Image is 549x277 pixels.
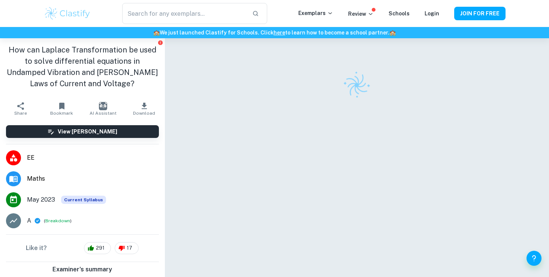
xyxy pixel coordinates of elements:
[124,98,165,119] button: Download
[153,30,160,36] span: 🏫
[99,102,107,110] img: AI Assistant
[61,196,106,204] span: Current Syllabus
[6,44,159,89] h1: How can Laplace Transformation be used to solve differential equations in Undamped Vibration and ...
[58,127,117,136] h6: View [PERSON_NAME]
[122,3,246,24] input: Search for any exemplars...
[527,251,542,266] button: Help and Feedback
[158,40,163,45] button: Report issue
[348,10,374,18] p: Review
[27,174,159,183] span: Maths
[115,242,139,254] div: 17
[338,67,375,104] img: Clastify logo
[82,98,124,119] button: AI Assistant
[123,244,136,252] span: 17
[274,30,285,36] a: here
[61,196,106,204] div: This exemplar is based on the current syllabus. Feel free to refer to it for inspiration/ideas wh...
[45,217,70,224] button: Breakdown
[41,98,82,119] button: Bookmark
[14,111,27,116] span: Share
[26,244,47,253] h6: Like it?
[27,195,55,204] span: May 2023
[27,153,159,162] span: EE
[389,10,410,16] a: Schools
[425,10,439,16] a: Login
[92,244,109,252] span: 291
[298,9,333,17] p: Exemplars
[1,28,548,37] h6: We just launched Clastify for Schools. Click to learn how to become a school partner.
[27,216,31,225] p: A
[44,217,72,225] span: ( )
[454,7,506,20] button: JOIN FOR FREE
[133,111,155,116] span: Download
[50,111,73,116] span: Bookmark
[44,6,91,21] img: Clastify logo
[90,111,117,116] span: AI Assistant
[6,125,159,138] button: View [PERSON_NAME]
[3,265,162,274] h6: Examiner's summary
[84,242,111,254] div: 291
[389,30,396,36] span: 🏫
